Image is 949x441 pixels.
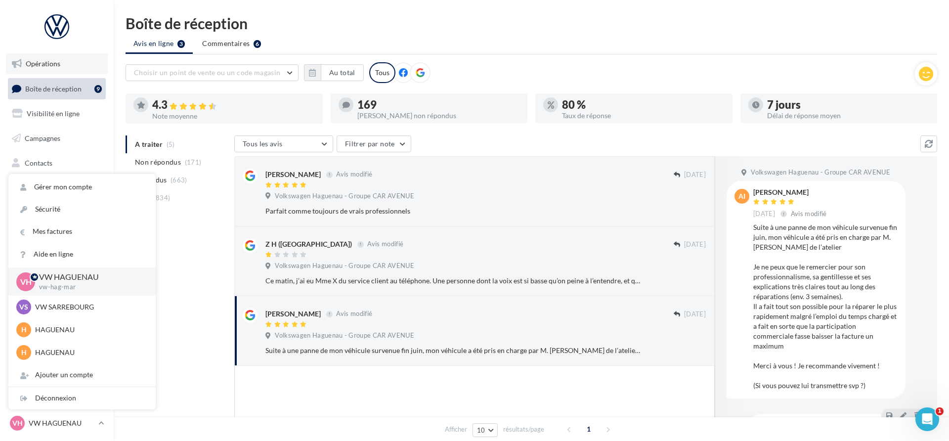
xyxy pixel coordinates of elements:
span: H [21,348,27,357]
span: Campagnes [25,134,60,142]
span: [DATE] [753,210,775,219]
div: Note moyenne [152,113,315,120]
div: 9 [94,85,102,93]
span: Non répondus [135,157,181,167]
div: [PERSON_NAME] [265,170,321,179]
a: Visibilité en ligne [6,103,108,124]
div: Déconnexion [8,387,156,409]
span: Contacts [25,158,52,167]
span: (834) [154,194,171,202]
span: VH [12,418,23,428]
a: Campagnes [6,128,108,149]
span: Visibilité en ligne [27,109,80,118]
p: VW SARREBOURG [35,302,144,312]
span: Avis modifié [367,240,403,248]
span: (663) [171,176,187,184]
span: Avis modifié [791,210,827,218]
a: Boîte de réception9 [6,78,108,99]
div: [PERSON_NAME] [753,189,829,196]
button: Au total [304,64,364,81]
span: Avis modifié [336,310,372,318]
span: Choisir un point de vente ou un code magasin [134,68,280,77]
iframe: Intercom live chat [915,407,939,431]
a: Campagnes DataOnDemand [6,259,108,288]
span: VH [20,276,32,287]
a: Calendrier [6,202,108,222]
button: 10 [473,423,498,437]
div: 7 jours [767,99,930,110]
span: résultats/page [503,425,544,434]
span: 1 [936,407,944,415]
div: 6 [254,40,261,48]
a: Sécurité [8,198,156,220]
span: VS [19,302,28,312]
span: AI [738,191,745,201]
button: Au total [321,64,364,81]
div: Boîte de réception [126,16,937,31]
button: Choisir un point de vente ou un code magasin [126,64,299,81]
div: 80 % [562,99,725,110]
span: [DATE] [684,240,706,249]
div: [PERSON_NAME] non répondus [357,112,520,119]
a: Mes factures [8,220,156,243]
a: PLV et print personnalisable [6,226,108,256]
span: 10 [477,426,485,434]
p: VW HAGUENAU [39,271,140,283]
span: Volkswagen Haguenau - Groupe CAR AVENUE [751,168,890,177]
div: 4.3 [152,99,315,111]
a: Aide en ligne [8,243,156,265]
span: Opérations [26,59,60,68]
span: (171) [185,158,202,166]
span: Volkswagen Haguenau - Groupe CAR AVENUE [275,192,414,201]
div: [PERSON_NAME] [265,309,321,319]
span: [DATE] [684,310,706,319]
span: 1 [581,421,597,437]
span: Avis modifié [336,171,372,178]
a: Opérations [6,53,108,74]
span: H [21,325,27,335]
div: Taux de réponse [562,112,725,119]
a: Gérer mon compte [8,176,156,198]
span: Volkswagen Haguenau - Groupe CAR AVENUE [275,331,414,340]
a: VH VW HAGUENAU [8,414,106,433]
button: Tous les avis [234,135,333,152]
p: HAGUENAU [35,348,144,357]
span: Boîte de réception [25,84,82,92]
span: Commentaires [202,39,250,48]
button: Filtrer par note [337,135,411,152]
span: Tous les avis [243,139,283,148]
div: Z H ([GEOGRAPHIC_DATA]) [265,239,352,249]
p: VW HAGUENAU [29,418,94,428]
div: Parfait comme toujours de vrais professionnels [265,206,642,216]
div: 169 [357,99,520,110]
span: Afficher [445,425,467,434]
div: Délai de réponse moyen [767,112,930,119]
p: HAGUENAU [35,325,144,335]
div: Ce matin, j’ai eu Mme X du service client au téléphone. Une personne dont la voix est si basse qu... [265,276,642,286]
div: Tous [369,62,395,83]
div: Ajouter un compte [8,364,156,386]
div: Suite à une panne de mon véhicule survenue fin juin, mon véhicule a été pris en charge par M. [PE... [753,222,898,391]
a: Contacts [6,153,108,174]
a: Médiathèque [6,177,108,198]
div: Suite à une panne de mon véhicule survenue fin juin, mon véhicule a été pris en charge par M. [PE... [265,346,642,355]
span: Volkswagen Haguenau - Groupe CAR AVENUE [275,262,414,270]
span: [DATE] [684,171,706,179]
p: vw-hag-mar [39,283,140,292]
